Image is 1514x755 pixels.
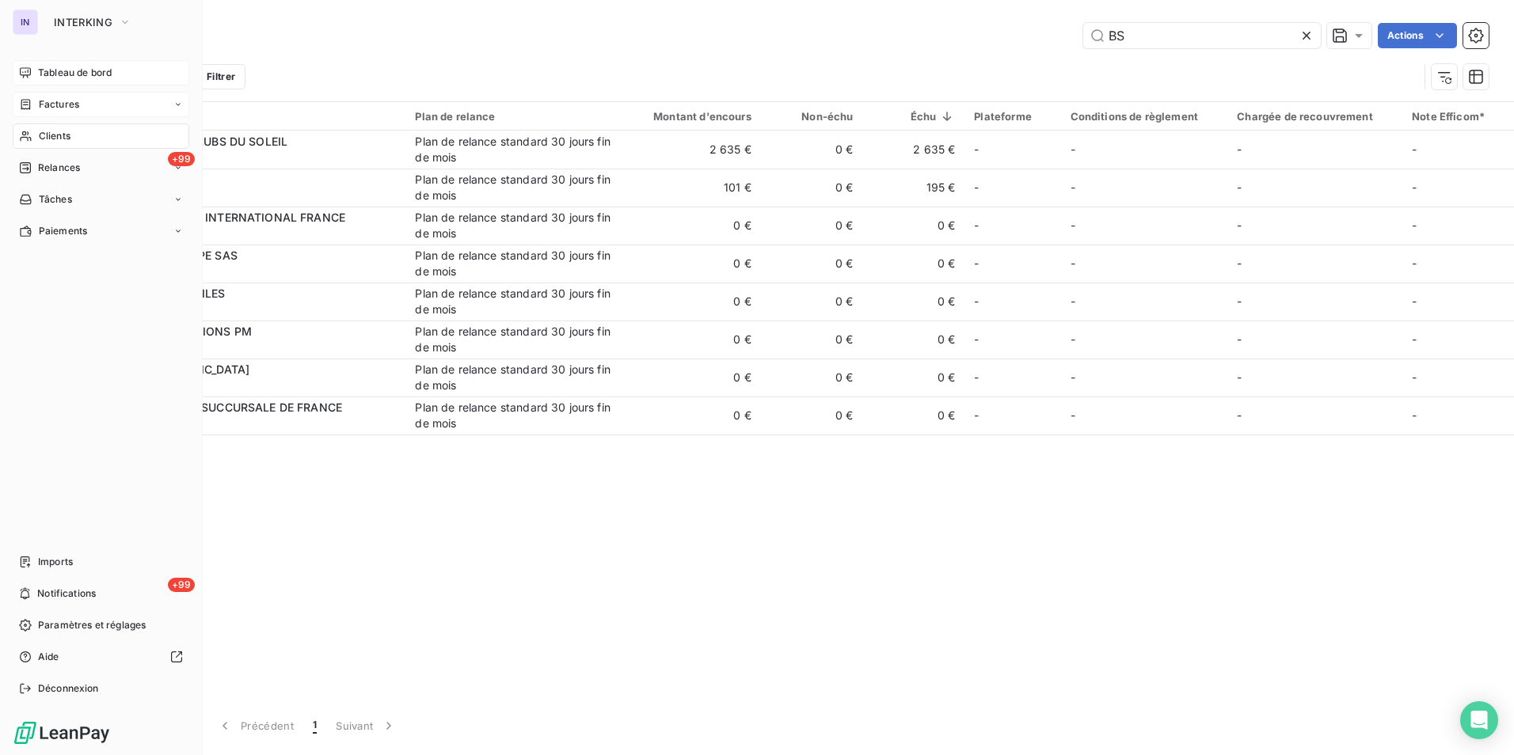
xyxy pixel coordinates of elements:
[1412,332,1417,346] span: -
[1460,701,1498,739] div: Open Intercom Messenger
[974,408,979,422] span: -
[1412,408,1417,422] span: -
[974,218,979,232] span: -
[761,245,863,283] td: 0 €
[13,9,38,35] div: IN
[1237,294,1242,308] span: -
[415,286,613,317] div: Plan de relance standard 30 jours fin de mois
[863,169,965,207] td: 195 €
[109,188,396,203] span: I220006333
[109,400,342,414] span: UBS EUROPE SE-SUCCURSALE DE FRANCE
[13,720,111,746] img: Logo LeanPay
[974,142,979,156] span: -
[415,248,613,279] div: Plan de relance standard 30 jours fin de mois
[761,207,863,245] td: 0 €
[1237,408,1242,422] span: -
[974,370,979,384] span: -
[38,555,73,569] span: Imports
[109,264,396,279] span: I229018913
[761,359,863,396] td: 0 €
[1071,110,1219,123] div: Conditions de règlement
[633,110,751,123] div: Montant d'encours
[761,131,863,169] td: 0 €
[770,110,854,123] div: Non-échu
[415,172,613,203] div: Plan de relance standard 30 jours fin de mois
[1378,23,1457,48] button: Actions
[109,415,396,431] span: I229016293
[415,400,613,431] div: Plan de relance standard 30 jours fin de mois
[1237,256,1242,270] span: -
[1237,332,1242,346] span: -
[109,226,396,241] span: I220003321
[863,321,965,359] td: 0 €
[1412,142,1417,156] span: -
[415,324,613,355] div: Plan de relance standard 30 jours fin de mois
[38,681,99,696] span: Déconnexion
[974,294,979,308] span: -
[974,332,979,346] span: -
[415,134,613,165] div: Plan de relance standard 30 jours fin de mois
[1237,142,1242,156] span: -
[39,192,72,207] span: Tâches
[207,709,303,742] button: Précédent
[109,302,396,317] span: I40013429
[38,650,59,664] span: Aide
[1071,332,1075,346] span: -
[1412,256,1417,270] span: -
[863,245,965,283] td: 0 €
[39,224,87,238] span: Paiements
[37,586,96,601] span: Notifications
[54,16,112,28] span: INTERKING
[415,110,614,123] div: Plan de relance
[1071,218,1075,232] span: -
[1412,110,1504,123] div: Note Efficom*
[1071,370,1075,384] span: -
[1237,180,1242,194] span: -
[1412,370,1417,384] span: -
[1071,408,1075,422] span: -
[761,169,863,207] td: 0 €
[974,110,1051,123] div: Plateforme
[109,211,345,224] span: [PERSON_NAME] INTERNATIONAL FRANCE
[1412,180,1417,194] span: -
[1071,294,1075,308] span: -
[624,169,761,207] td: 101 €
[761,321,863,359] td: 0 €
[974,180,979,194] span: -
[39,129,70,143] span: Clients
[624,321,761,359] td: 0 €
[1237,110,1393,123] div: Chargée de recouvrement
[624,396,761,434] td: 0 €
[1237,218,1242,232] span: -
[415,210,613,241] div: Plan de relance standard 30 jours fin de mois
[974,256,979,270] span: -
[1412,218,1417,232] span: -
[873,110,956,123] div: Échu
[624,283,761,321] td: 0 €
[863,283,965,321] td: 0 €
[109,377,396,393] span: I119017140
[13,644,189,670] a: Aide
[1071,180,1075,194] span: -
[39,97,79,112] span: Factures
[1237,370,1242,384] span: -
[624,207,761,245] td: 0 €
[863,396,965,434] td: 0 €
[415,362,613,393] div: Plan de relance standard 30 jours fin de mois
[38,161,80,175] span: Relances
[624,245,761,283] td: 0 €
[761,283,863,321] td: 0 €
[168,152,195,166] span: +99
[1071,256,1075,270] span: -
[303,709,326,742] button: 1
[173,64,245,89] button: Filtrer
[109,340,396,355] span: I122012980
[1412,294,1417,308] span: -
[109,150,396,165] span: I125009531
[761,396,863,434] td: 0 €
[863,207,965,245] td: 0 €
[863,131,965,169] td: 2 635 €
[624,359,761,396] td: 0 €
[1071,142,1075,156] span: -
[38,66,112,80] span: Tableau de bord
